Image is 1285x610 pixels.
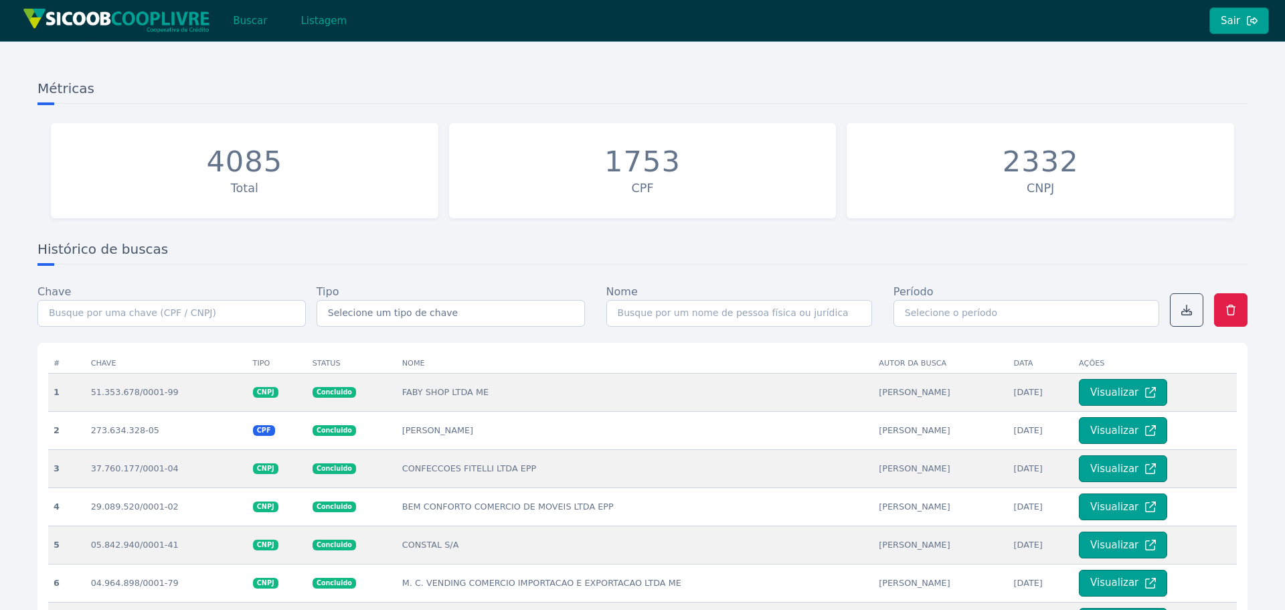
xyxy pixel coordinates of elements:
td: [PERSON_NAME] [873,373,1008,411]
button: Sair [1209,7,1269,34]
td: 37.760.177/0001-04 [86,449,248,487]
div: 4085 [206,145,282,179]
td: [DATE] [1009,487,1074,526]
span: Concluido [313,578,356,589]
td: [PERSON_NAME] [873,526,1008,564]
button: Visualizar [1079,532,1167,558]
th: Ações [1074,354,1237,374]
th: Autor da busca [873,354,1008,374]
th: Data [1009,354,1074,374]
td: [DATE] [1009,564,1074,602]
td: [DATE] [1009,526,1074,564]
td: CONFECCOES FITELLI LTDA EPP [397,449,874,487]
label: Período [893,284,934,300]
th: 4 [48,487,86,526]
span: CNPJ [253,387,278,398]
label: Tipo [317,284,339,300]
label: Nome [606,284,638,300]
th: Tipo [248,354,307,374]
h3: Histórico de buscas [37,240,1248,264]
input: Selecione o período [893,300,1159,327]
th: Status [307,354,397,374]
button: Listagem [289,7,358,34]
td: [PERSON_NAME] [397,411,874,449]
th: 1 [48,373,86,411]
td: CONSTAL S/A [397,526,874,564]
span: CNPJ [253,540,278,550]
div: Total [58,179,432,197]
td: [DATE] [1009,411,1074,449]
td: 04.964.898/0001-79 [86,564,248,602]
div: 1753 [604,145,681,179]
td: 51.353.678/0001-99 [86,373,248,411]
span: Concluido [313,502,356,512]
div: 2332 [1003,145,1079,179]
span: CPF [253,425,275,436]
input: Busque por uma chave (CPF / CNPJ) [37,300,306,327]
td: [PERSON_NAME] [873,449,1008,487]
button: Visualizar [1079,379,1167,406]
span: CNPJ [253,463,278,474]
button: Visualizar [1079,417,1167,444]
button: Visualizar [1079,493,1167,520]
label: Chave [37,284,71,300]
span: Concluido [313,425,356,436]
img: img/sicoob_cooplivre.png [23,8,210,33]
div: CPF [456,179,830,197]
td: 29.089.520/0001-02 [86,487,248,526]
td: 273.634.328-05 [86,411,248,449]
td: BEM CONFORTO COMERCIO DE MOVEIS LTDA EPP [397,487,874,526]
button: Buscar [222,7,278,34]
th: 2 [48,411,86,449]
button: Visualizar [1079,455,1167,482]
td: [PERSON_NAME] [873,564,1008,602]
th: Nome [397,354,874,374]
th: Chave [86,354,248,374]
td: FABY SHOP LTDA ME [397,373,874,411]
td: [PERSON_NAME] [873,487,1008,526]
span: CNPJ [253,578,278,589]
td: M. C. VENDING COMERCIO IMPORTACAO E EXPORTACAO LTDA ME [397,564,874,602]
th: 5 [48,526,86,564]
span: Concluido [313,463,356,474]
span: Concluido [313,540,356,550]
input: Busque por um nome de pessoa física ou jurídica [606,300,872,327]
td: [DATE] [1009,449,1074,487]
td: [PERSON_NAME] [873,411,1008,449]
th: 3 [48,449,86,487]
td: [DATE] [1009,373,1074,411]
th: 6 [48,564,86,602]
span: CNPJ [253,502,278,512]
div: CNPJ [853,179,1227,197]
td: 05.842.940/0001-41 [86,526,248,564]
button: Visualizar [1079,570,1167,597]
span: Concluido [313,387,356,398]
h3: Métricas [37,79,1248,104]
th: # [48,354,86,374]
